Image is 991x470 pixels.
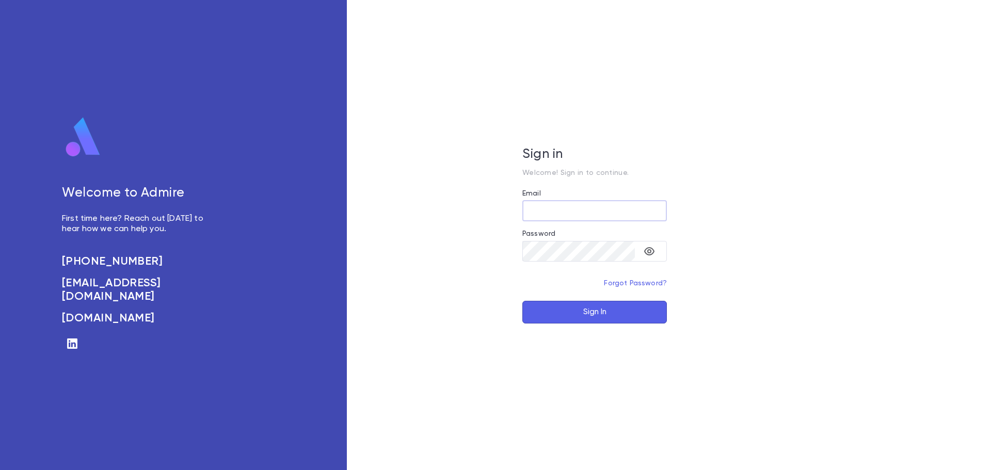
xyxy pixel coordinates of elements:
[522,169,667,177] p: Welcome! Sign in to continue.
[522,301,667,323] button: Sign In
[604,280,667,287] a: Forgot Password?
[522,147,667,163] h5: Sign in
[62,117,104,158] img: logo
[62,277,215,303] a: [EMAIL_ADDRESS][DOMAIN_NAME]
[62,214,215,234] p: First time here? Reach out [DATE] to hear how we can help you.
[62,255,215,268] a: [PHONE_NUMBER]
[522,189,541,198] label: Email
[639,241,660,262] button: toggle password visibility
[62,186,215,201] h5: Welcome to Admire
[522,230,555,238] label: Password
[62,312,215,325] a: [DOMAIN_NAME]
